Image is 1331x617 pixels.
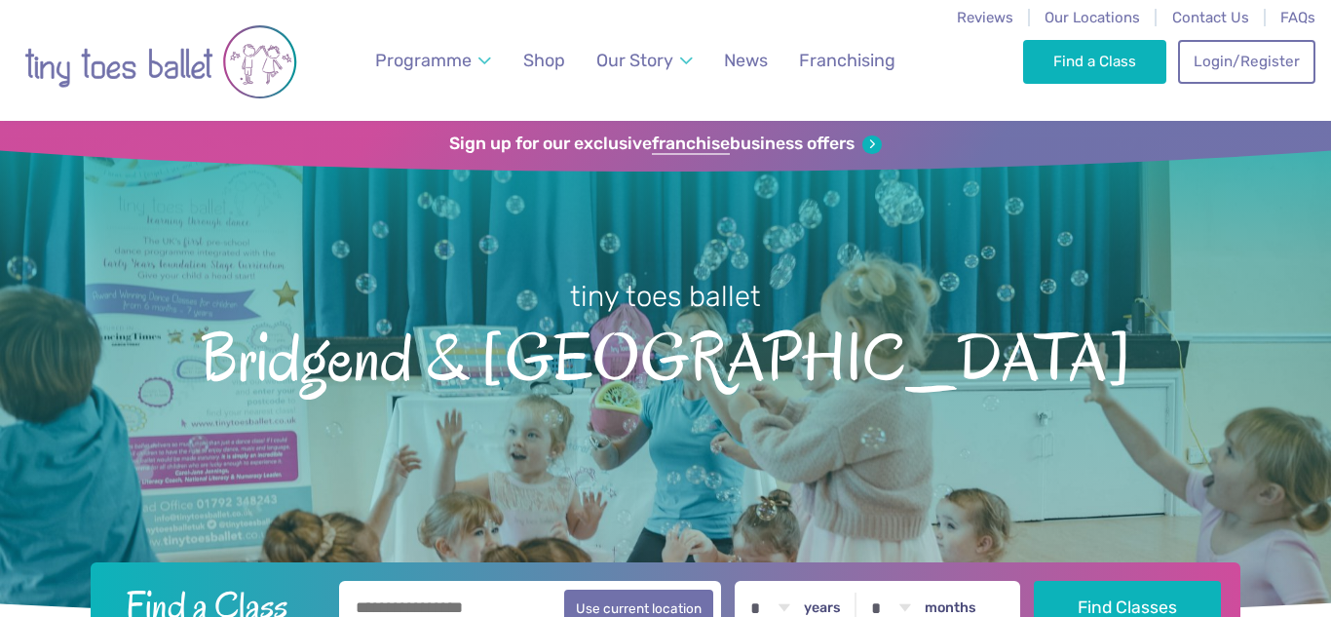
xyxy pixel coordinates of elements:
span: Shop [523,50,565,70]
a: FAQs [1280,9,1315,26]
span: Programme [375,50,472,70]
img: tiny toes ballet [24,13,297,111]
a: Reviews [957,9,1013,26]
a: Our Locations [1045,9,1140,26]
a: Find a Class [1023,40,1166,83]
a: News [715,39,777,83]
a: Shop [514,39,574,83]
span: Our Story [596,50,673,70]
a: Programme [366,39,501,83]
label: months [925,599,976,617]
a: Franchising [790,39,904,83]
span: News [724,50,768,70]
span: Franchising [799,50,895,70]
a: Sign up for our exclusivefranchisebusiness offers [449,134,881,155]
label: years [804,599,841,617]
a: Our Story [588,39,703,83]
strong: franchise [652,134,730,155]
span: Bridgend & [GEOGRAPHIC_DATA] [34,316,1297,395]
small: tiny toes ballet [570,280,761,313]
a: Contact Us [1172,9,1249,26]
a: Login/Register [1178,40,1314,83]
